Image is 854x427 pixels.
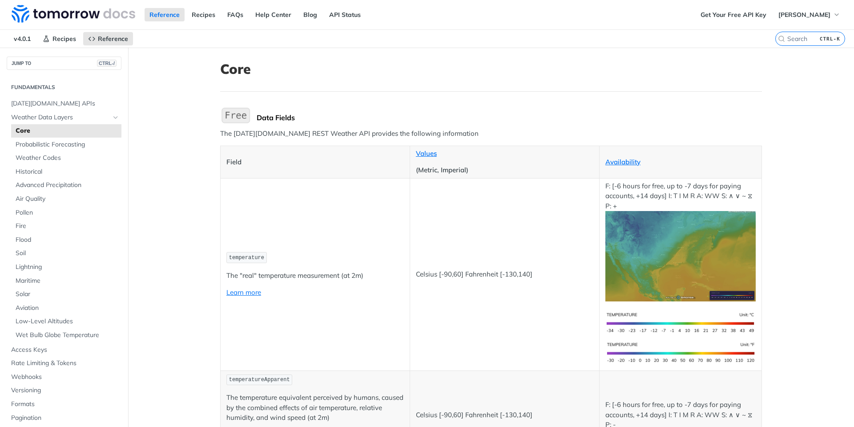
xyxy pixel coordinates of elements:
[112,114,119,121] button: Hide subpages for Weather Data Layers
[226,393,404,423] p: The temperature equivalent perceived by humans, caused by the combined effects of air temperature...
[7,343,121,357] a: Access Keys
[11,233,121,247] a: Flood
[11,315,121,328] a: Low-Level Altitudes
[7,411,121,425] a: Pagination
[257,113,762,122] div: Data Fields
[229,255,264,261] span: temperature
[16,263,119,272] span: Lightning
[16,195,119,203] span: Air Quality
[11,138,121,151] a: Probabilistic Forecasting
[11,414,119,423] span: Pagination
[11,99,119,108] span: [DATE][DOMAIN_NAME] APIs
[16,249,119,258] span: Soil
[696,8,771,21] a: Get Your Free API Key
[16,167,119,176] span: Historical
[7,398,121,411] a: Formats
[222,8,248,21] a: FAQs
[11,346,119,354] span: Access Keys
[11,288,121,301] a: Solar
[11,113,110,122] span: Weather Data Layers
[605,158,640,166] a: Availability
[16,222,119,231] span: Fire
[778,11,830,19] span: [PERSON_NAME]
[16,140,119,149] span: Probabilistic Forecasting
[16,154,119,163] span: Weather Codes
[416,269,593,280] p: Celsius [-90,60] Fahrenheit [-130,140]
[98,35,128,43] span: Reference
[16,304,119,313] span: Aviation
[416,149,437,158] a: Values
[226,157,404,167] p: Field
[16,126,119,135] span: Core
[16,317,119,326] span: Low-Level Altitudes
[11,247,121,260] a: Soil
[187,8,220,21] a: Recipes
[11,260,121,274] a: Lightning
[416,410,593,420] p: Celsius [-90,60] Fahrenheit [-130,140]
[16,331,119,340] span: Wet Bulb Globe Temperature
[7,111,121,124] a: Weather Data LayersHide subpages for Weather Data Layers
[16,181,119,190] span: Advanced Precipitation
[250,8,296,21] a: Help Center
[11,329,121,342] a: Wet Bulb Globe Temperature
[38,32,81,45] a: Recipes
[7,57,121,70] button: JUMP TOCTRL-/
[229,377,290,383] span: temperatureApparent
[778,35,785,42] svg: Search
[9,32,36,45] span: v4.0.1
[7,384,121,397] a: Versioning
[7,83,121,91] h2: Fundamentals
[7,370,121,384] a: Webhooks
[324,8,366,21] a: API Status
[605,181,756,301] p: F: [-6 hours for free, up to -7 days for paying accounts, +14 days] I: T I M R A: WW S: ∧ ∨ ~ ⧖ P: +
[11,206,121,220] a: Pollen
[11,179,121,192] a: Advanced Precipitation
[16,290,119,299] span: Solar
[11,165,121,179] a: Historical
[11,192,121,206] a: Air Quality
[12,5,135,23] img: Tomorrow.io Weather API Docs
[7,357,121,370] a: Rate Limiting & Tokens
[226,288,261,297] a: Learn more
[220,129,762,139] p: The [DATE][DOMAIN_NAME] REST Weather API provides the following information
[7,97,121,110] a: [DATE][DOMAIN_NAME] APIs
[416,165,593,175] p: (Metric, Imperial)
[16,236,119,244] span: Flood
[605,348,756,356] span: Expand image
[11,373,119,382] span: Webhooks
[145,8,185,21] a: Reference
[226,271,404,281] p: The "real" temperature measurement (at 2m)
[52,35,76,43] span: Recipes
[11,359,119,368] span: Rate Limiting & Tokens
[298,8,322,21] a: Blog
[11,301,121,315] a: Aviation
[16,208,119,217] span: Pollen
[773,8,845,21] button: [PERSON_NAME]
[11,151,121,165] a: Weather Codes
[11,220,121,233] a: Fire
[16,277,119,285] span: Maritime
[11,386,119,395] span: Versioning
[220,61,762,77] h1: Core
[83,32,133,45] a: Reference
[605,252,756,260] span: Expand image
[11,274,121,288] a: Maritime
[11,400,119,409] span: Formats
[11,124,121,138] a: Core
[818,34,842,43] kbd: CTRL-K
[97,60,117,67] span: CTRL-/
[605,318,756,326] span: Expand image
